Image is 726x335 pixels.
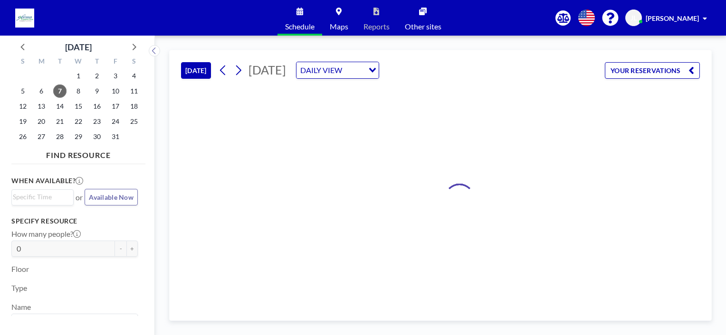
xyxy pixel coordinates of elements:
[13,192,68,202] input: Search for option
[72,130,85,143] span: Wednesday, October 29, 2025
[11,147,145,160] h4: FIND RESOURCE
[72,69,85,83] span: Wednesday, October 1, 2025
[330,23,348,30] span: Maps
[35,130,48,143] span: Monday, October 27, 2025
[15,9,34,28] img: organization-logo
[109,69,122,83] span: Friday, October 3, 2025
[127,84,141,98] span: Saturday, October 11, 2025
[90,100,104,113] span: Thursday, October 16, 2025
[14,56,32,68] div: S
[298,64,344,76] span: DAILY VIEW
[124,56,143,68] div: S
[127,115,141,128] span: Saturday, October 25, 2025
[11,283,27,293] label: Type
[35,115,48,128] span: Monday, October 20, 2025
[646,14,699,22] span: [PERSON_NAME]
[53,84,67,98] span: Tuesday, October 7, 2025
[296,62,379,78] div: Search for option
[89,193,134,201] span: Available Now
[35,84,48,98] span: Monday, October 6, 2025
[51,56,69,68] div: T
[87,56,106,68] div: T
[345,64,363,76] input: Search for option
[106,56,124,68] div: F
[127,69,141,83] span: Saturday, October 4, 2025
[72,84,85,98] span: Wednesday, October 8, 2025
[90,130,104,143] span: Thursday, October 30, 2025
[16,130,29,143] span: Sunday, October 26, 2025
[53,100,67,113] span: Tuesday, October 14, 2025
[11,229,81,239] label: How many people?
[53,115,67,128] span: Tuesday, October 21, 2025
[115,241,126,257] button: -
[35,100,48,113] span: Monday, October 13, 2025
[109,84,122,98] span: Friday, October 10, 2025
[109,115,122,128] span: Friday, October 24, 2025
[53,130,67,143] span: Tuesday, October 28, 2025
[90,69,104,83] span: Thursday, October 2, 2025
[405,23,441,30] span: Other sites
[248,63,286,77] span: [DATE]
[12,314,137,330] div: Search for option
[16,84,29,98] span: Sunday, October 5, 2025
[11,217,138,225] h3: Specify resource
[605,62,700,79] button: YOUR RESERVATIONS
[13,316,132,328] input: Search for option
[285,23,315,30] span: Schedule
[69,56,88,68] div: W
[11,264,29,274] label: Floor
[109,100,122,113] span: Friday, October 17, 2025
[363,23,390,30] span: Reports
[72,115,85,128] span: Wednesday, October 22, 2025
[16,100,29,113] span: Sunday, October 12, 2025
[90,84,104,98] span: Thursday, October 9, 2025
[72,100,85,113] span: Wednesday, October 15, 2025
[11,302,31,312] label: Name
[109,130,122,143] span: Friday, October 31, 2025
[32,56,51,68] div: M
[181,62,211,79] button: [DATE]
[16,115,29,128] span: Sunday, October 19, 2025
[65,40,92,54] div: [DATE]
[630,14,637,22] span: JL
[12,190,73,204] div: Search for option
[127,100,141,113] span: Saturday, October 18, 2025
[85,189,138,205] button: Available Now
[126,241,138,257] button: +
[76,193,83,202] span: or
[90,115,104,128] span: Thursday, October 23, 2025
